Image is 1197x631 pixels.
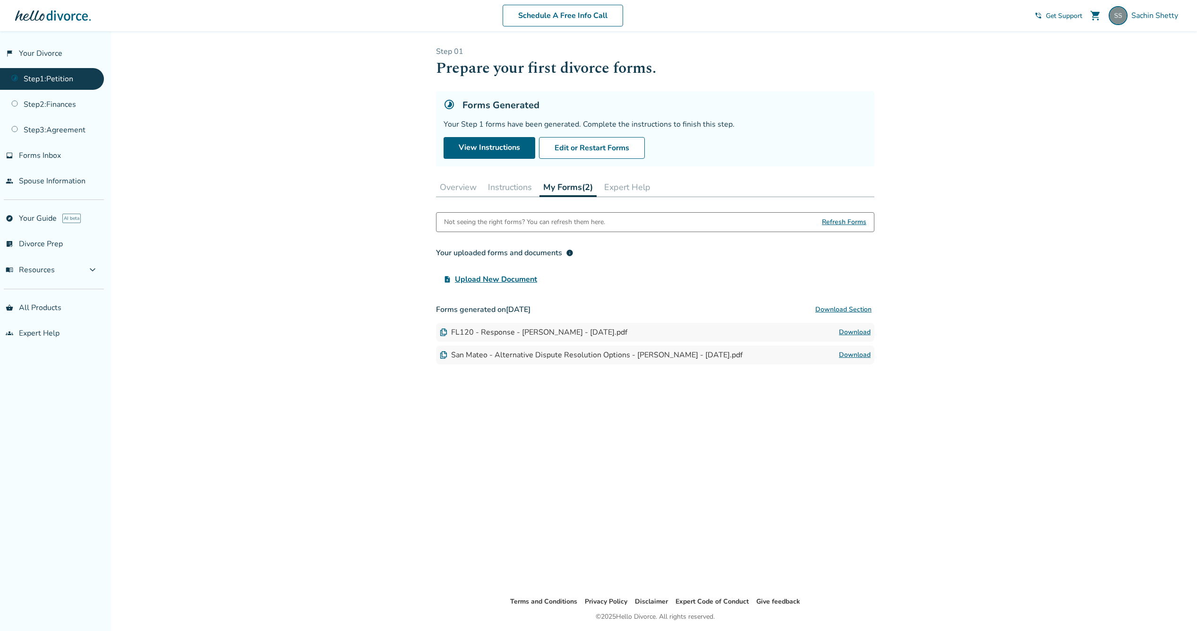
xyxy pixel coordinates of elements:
[6,177,13,185] span: people
[87,264,98,276] span: expand_more
[444,213,605,232] div: Not seeing the right forms? You can refresh them here.
[6,50,13,57] span: flag_2
[62,214,81,223] span: AI beta
[812,300,874,319] button: Download Section
[839,327,871,338] a: Download
[6,266,13,274] span: menu_book
[1046,11,1082,20] span: Get Support
[440,328,447,336] img: Document
[566,249,573,257] span: info
[444,137,535,159] a: View Instructions
[440,351,447,359] img: Document
[6,215,13,222] span: explore
[503,5,623,26] a: Schedule A Free Info Call
[510,597,577,606] a: Terms and Conditions
[444,119,867,130] div: Your Step 1 forms have been generated. Complete the instructions to finish this step.
[539,178,597,197] button: My Forms(2)
[436,57,874,80] h1: Prepare your first divorce forms.
[1035,12,1042,19] span: phone_in_talk
[600,178,654,197] button: Expert Help
[440,350,743,360] div: San Mateo - Alternative Dispute Resolution Options - [PERSON_NAME] - [DATE].pdf
[1131,10,1182,21] span: Sachin Shetty
[596,611,715,622] div: © 2025 Hello Divorce. All rights reserved.
[19,150,61,161] span: Forms Inbox
[839,349,871,361] a: Download
[436,178,480,197] button: Overview
[436,247,573,259] div: Your uploaded forms and documents
[635,596,668,607] li: Disclaimer
[6,152,13,159] span: inbox
[822,213,866,232] span: Refresh Forms
[1150,586,1197,631] iframe: Chat Widget
[539,137,645,159] button: Edit or Restart Forms
[462,99,539,112] h5: Forms Generated
[6,265,55,275] span: Resources
[585,597,627,606] a: Privacy Policy
[756,596,800,607] li: Give feedback
[6,240,13,248] span: list_alt_check
[6,304,13,311] span: shopping_basket
[675,597,749,606] a: Expert Code of Conduct
[444,276,451,283] span: upload_file
[455,274,537,285] span: Upload New Document
[6,329,13,337] span: groups
[1109,6,1128,25] img: shettyssachin@gmail.com
[1035,11,1082,20] a: phone_in_talkGet Support
[484,178,536,197] button: Instructions
[436,300,874,319] h3: Forms generated on [DATE]
[1090,10,1101,21] span: shopping_cart
[440,327,627,337] div: FL120 - Response - [PERSON_NAME] - [DATE].pdf
[436,46,874,57] p: Step 0 1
